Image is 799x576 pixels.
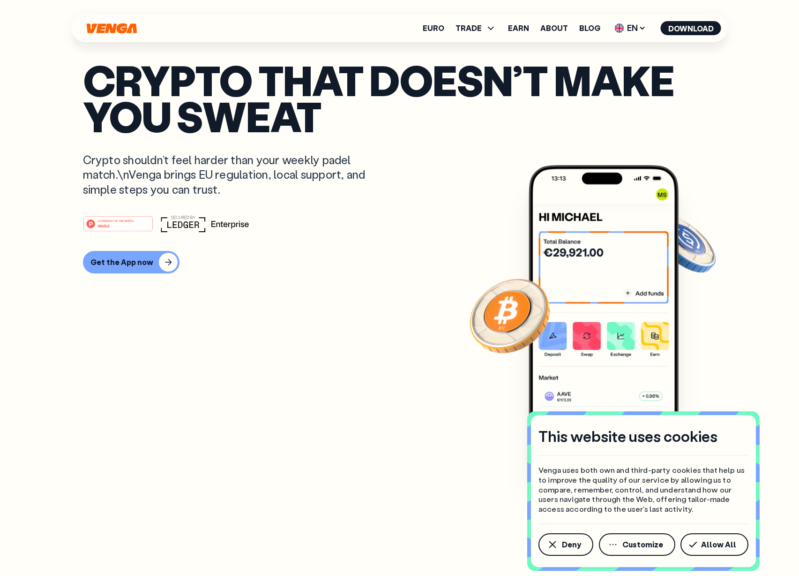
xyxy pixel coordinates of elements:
span: Customize [622,541,663,548]
a: Euro [423,24,444,32]
a: Get the App now [83,251,717,273]
div: Get the App now [90,258,153,267]
span: Deny [562,541,581,548]
button: Get the App now [83,251,179,273]
svg: Home [86,23,138,34]
a: #1 PRODUCT OF THE MONTHWeb3 [83,221,153,234]
p: Venga uses both own and third-party cookies that help us to improve the quality of our service by... [538,465,748,514]
img: flag-uk [615,23,624,33]
tspan: #1 PRODUCT OF THE MONTH [98,220,134,222]
span: TRADE [456,23,497,34]
button: Deny [538,533,593,556]
span: TRADE [456,24,482,32]
span: Allow All [701,541,736,548]
button: Customize [599,533,675,556]
img: Bitcoin [468,273,552,357]
tspan: Web3 [97,223,109,228]
button: Allow All [680,533,748,556]
span: EN [612,21,650,36]
img: USDC coin [650,210,718,277]
button: Download [661,21,721,35]
a: Blog [579,24,600,32]
a: About [540,24,568,32]
h4: This website uses cookies [538,426,717,446]
img: Venga app main [529,165,679,479]
a: Earn [508,24,529,32]
p: Crypto that doesn’t make you sweat [83,62,717,134]
p: Crypto shouldn’t feel harder than your weekly padel match.\nVenga brings EU regulation, local sup... [83,152,379,197]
